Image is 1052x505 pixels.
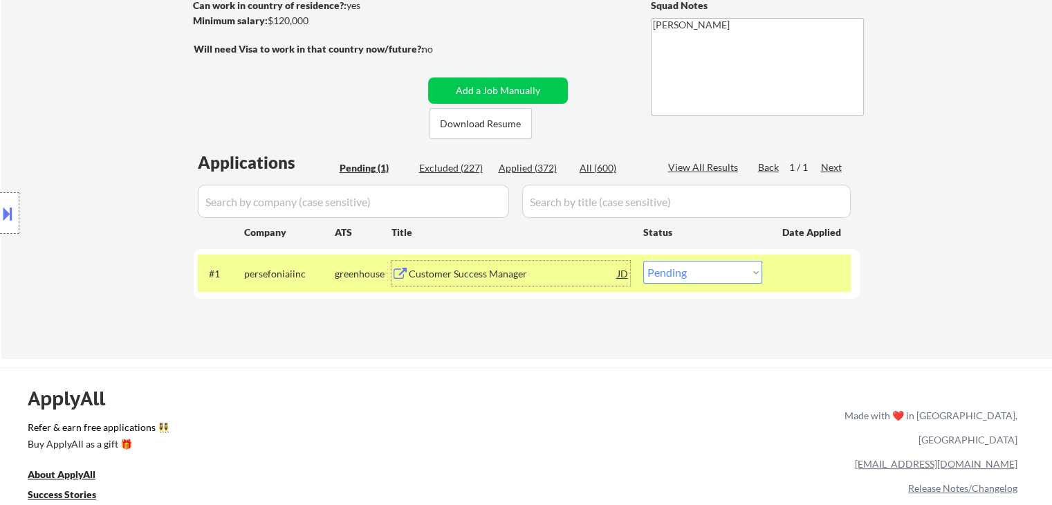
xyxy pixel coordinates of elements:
div: Buy ApplyAll as a gift 🎁 [28,439,166,449]
a: Buy ApplyAll as a gift 🎁 [28,437,166,454]
div: Back [758,160,780,174]
button: Download Resume [430,108,532,139]
div: Made with ❤️ in [GEOGRAPHIC_DATA], [GEOGRAPHIC_DATA] [839,403,1017,452]
a: Refer & earn free applications 👯‍♀️ [28,423,555,437]
div: ApplyAll [28,387,121,410]
strong: Minimum salary: [193,15,268,26]
u: About ApplyAll [28,468,95,480]
div: Applied (372) [499,161,568,175]
div: 1 / 1 [789,160,821,174]
strong: Will need Visa to work in that country now/future?: [194,43,424,55]
input: Search by company (case sensitive) [198,185,509,218]
a: Release Notes/Changelog [908,482,1017,494]
div: Pending (1) [340,161,409,175]
a: About ApplyAll [28,468,115,485]
div: Customer Success Manager [409,267,618,281]
div: Next [821,160,843,174]
div: Excluded (227) [419,161,488,175]
div: Title [391,226,630,239]
a: Success Stories [28,488,115,505]
div: no [422,42,461,56]
div: $120,000 [193,14,423,28]
input: Search by title (case sensitive) [522,185,851,218]
div: All (600) [580,161,649,175]
div: persefoniaiinc [244,267,335,281]
div: Date Applied [782,226,843,239]
div: Status [643,219,762,244]
div: ATS [335,226,391,239]
button: Add a Job Manually [428,77,568,104]
div: Applications [198,154,335,171]
u: Success Stories [28,488,96,500]
div: greenhouse [335,267,391,281]
div: View All Results [668,160,742,174]
div: JD [616,261,630,286]
div: Company [244,226,335,239]
a: [EMAIL_ADDRESS][DOMAIN_NAME] [855,458,1017,470]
